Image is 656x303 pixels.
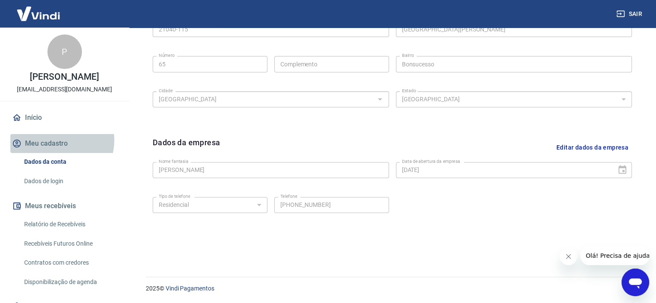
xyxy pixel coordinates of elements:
[621,269,649,296] iframe: Botão para abrir a janela de mensagens
[153,137,220,159] h6: Dados da empresa
[47,34,82,69] div: P
[166,285,214,292] a: Vindi Pagamentos
[21,172,119,190] a: Dados de login
[159,52,175,59] label: Número
[402,87,416,94] label: Estado
[402,158,460,165] label: Data de abertura da empresa
[10,197,119,216] button: Meus recebíveis
[615,6,646,22] button: Sair
[21,254,119,272] a: Contratos com credores
[21,235,119,253] a: Recebíveis Futuros Online
[560,248,577,265] iframe: Fechar mensagem
[396,162,611,178] input: DD/MM/YYYY
[553,137,632,159] button: Editar dados da empresa
[146,284,635,293] p: 2025 ©
[5,6,72,13] span: Olá! Precisa de ajuda?
[10,134,119,153] button: Meu cadastro
[155,94,372,105] input: Digite aqui algumas palavras para buscar a cidade
[10,0,66,27] img: Vindi
[280,193,297,200] label: Telefone
[402,52,414,59] label: Bairro
[159,193,190,200] label: Tipo de telefone
[30,72,99,81] p: [PERSON_NAME]
[21,216,119,233] a: Relatório de Recebíveis
[21,273,119,291] a: Disponibilização de agenda
[159,87,173,94] label: Cidade
[159,158,188,165] label: Nome fantasia
[10,108,119,127] a: Início
[581,246,649,265] iframe: Mensagem da empresa
[17,85,112,94] p: [EMAIL_ADDRESS][DOMAIN_NAME]
[21,153,119,171] a: Dados da conta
